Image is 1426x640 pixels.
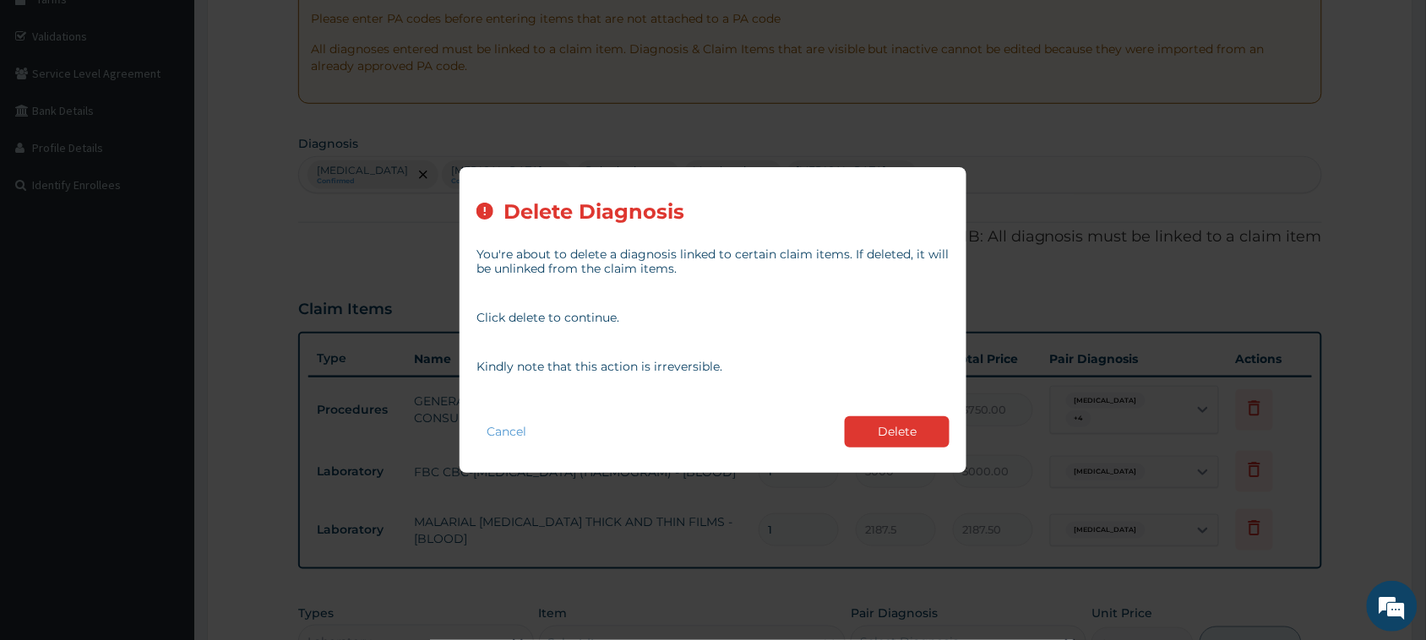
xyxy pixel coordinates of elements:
button: Delete [845,416,950,447]
button: Cancel [476,420,536,444]
textarea: Type your message and hit 'Enter' [8,461,322,520]
p: Kindly note that this action is irreversible. [476,360,950,374]
span: We're online! [98,213,233,383]
p: Click delete to continue. [476,311,950,325]
p: You're about to delete a diagnosis linked to certain claim items. If deleted, it will be unlinked... [476,247,950,276]
h2: Delete Diagnosis [503,201,684,224]
div: Minimize live chat window [277,8,318,49]
img: d_794563401_company_1708531726252_794563401 [31,84,68,127]
div: Chat with us now [88,95,284,117]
